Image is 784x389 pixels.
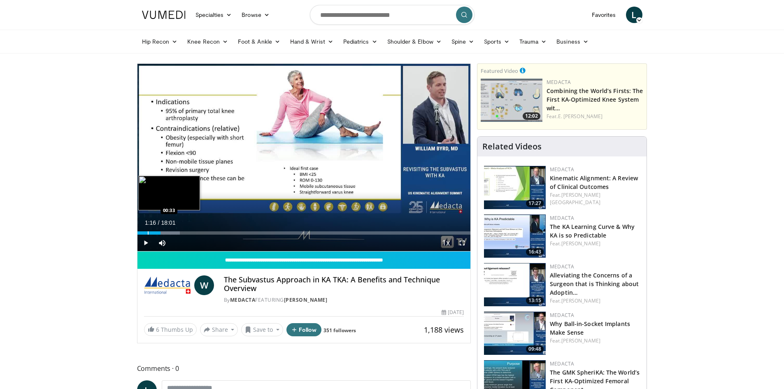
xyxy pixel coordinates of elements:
img: aaf1b7f9-f888-4d9f-a252-3ca059a0bd02.150x105_q85_crop-smart_upscale.jpg [481,79,542,122]
a: 351 followers [323,327,356,334]
a: [PERSON_NAME][GEOGRAPHIC_DATA] [550,191,600,206]
a: Alleviating the Concerns of a Surgeon that is Thinking about Adoptin… [550,271,639,296]
a: Medacta [550,166,574,173]
span: 1,188 views [424,325,464,335]
button: Play [137,235,154,251]
div: Progress Bar [137,231,471,235]
span: 13:15 [526,297,544,304]
span: 18:01 [161,219,175,226]
button: Fullscreen [454,235,470,251]
div: Feat. [550,337,640,345]
span: Comments 0 [137,363,471,374]
span: 16:43 [526,248,544,256]
h4: Related Videos [482,142,542,151]
a: 13:15 [484,263,546,306]
div: Feat. [550,297,640,305]
a: Sports [479,33,514,50]
a: Medacta [230,296,256,303]
a: Hip Recon [137,33,183,50]
a: [PERSON_NAME] [561,240,600,247]
a: Spine [447,33,479,50]
a: Foot & Ankle [233,33,285,50]
a: L [626,7,642,23]
img: b2f17add-2104-4bff-b25c-b2314c3df6e0.150x105_q85_crop-smart_upscale.jpg [484,263,546,306]
img: Medacta [144,275,191,295]
a: The KA Learning Curve & Why KA is so Predictable [550,223,635,239]
div: Feat. [550,240,640,247]
input: Search topics, interventions [310,5,475,25]
a: [PERSON_NAME] [561,297,600,304]
button: Share [200,323,238,336]
a: 17:27 [484,166,546,209]
a: E. [PERSON_NAME] [558,113,603,120]
img: image.jpeg [138,176,200,210]
a: Hand & Wrist [285,33,338,50]
a: Medacta [550,312,574,319]
button: Save to [241,323,283,336]
small: Featured Video [481,67,518,75]
a: Medacta [547,79,571,86]
span: / [158,219,160,226]
a: Medacta [550,214,574,221]
h4: The Subvastus Approach in KA TKA: A Benefits and Technique Overview [224,275,464,293]
a: 16:43 [484,214,546,258]
a: [PERSON_NAME] [561,337,600,344]
a: Trauma [514,33,552,50]
button: Follow [286,323,322,336]
a: 12:02 [481,79,542,122]
a: W [194,275,214,295]
button: Mute [154,235,170,251]
a: Combining the World’s Firsts: The First KA-Optimized Knee System wit… [547,87,643,112]
img: cd68def9-ef7a-493f-85f7-b116e0fd37a5.150x105_q85_crop-smart_upscale.jpg [484,166,546,209]
a: 6 Thumbs Up [144,323,197,336]
span: 12:02 [523,112,540,120]
a: Medacta [550,263,574,270]
a: Favorites [587,7,621,23]
img: d827efd9-1844-4c59-8474-65dd74a4c96a.150x105_q85_crop-smart_upscale.jpg [484,214,546,258]
div: By FEATURING [224,296,464,304]
a: Why Ball-in-Socket Implants Make Sense [550,320,630,336]
a: Shoulder & Elbow [382,33,447,50]
div: [DATE] [442,309,464,316]
a: Specialties [191,7,237,23]
span: 1:16 [145,219,156,226]
a: Kinematic Alignment: A Review of Clinical Outcomes [550,174,638,191]
a: Business [551,33,593,50]
a: 09:48 [484,312,546,355]
div: Feat. [550,191,640,206]
img: ef0e92cd-e99f-426f-a4dd-1e526a73f7c0.150x105_q85_crop-smart_upscale.jpg [484,312,546,355]
span: 09:48 [526,345,544,353]
span: 17:27 [526,200,544,207]
span: 6 [156,326,159,333]
a: Pediatrics [338,33,382,50]
a: Medacta [550,360,574,367]
a: Knee Recon [182,33,233,50]
div: Feat. [547,113,643,120]
a: Browse [237,7,275,23]
video-js: Video Player [137,64,471,252]
button: Playback Rate [437,235,454,251]
img: VuMedi Logo [142,11,186,19]
a: [PERSON_NAME] [284,296,328,303]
